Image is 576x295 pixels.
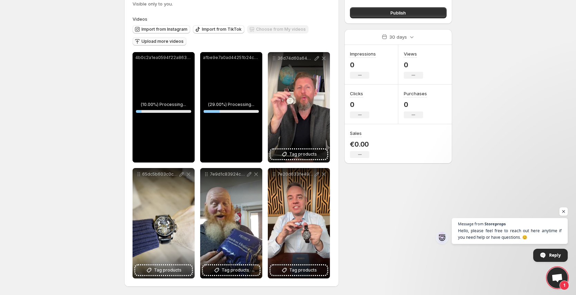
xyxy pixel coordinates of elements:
[559,281,569,290] span: 1
[133,16,147,22] span: Videos
[271,265,327,275] button: Tag products
[404,50,417,57] h3: Views
[200,52,262,163] div: afbe9e7a0ad44251b24c45301dea6a47(29.00%) Processing...29%
[133,1,173,7] span: Visible only to you.
[154,267,182,274] span: Tag products
[133,25,190,33] button: Import from Instagram
[485,222,506,226] span: Storeprops
[549,249,561,261] span: Reply
[202,27,242,32] span: Import from TikTok
[350,130,362,137] h3: Sales
[389,33,407,40] p: 30 days
[271,149,327,159] button: Tag products
[193,25,244,33] button: Import from TikTok
[200,168,262,278] div: 7e9d1c83924c4f4f94cd205c505825b1Tag products
[390,9,406,16] span: Publish
[350,100,369,109] p: 0
[210,171,246,177] p: 7e9d1c83924c4f4f94cd205c505825b1
[141,27,187,32] span: Import from Instagram
[289,267,317,274] span: Tag products
[277,56,313,61] p: 36d74d60a6464b0da48a80015baaa809
[404,100,427,109] p: 0
[350,61,376,69] p: 0
[135,55,192,60] p: 4b0c2a1ea0594f22a863cd45056a5c35
[350,7,446,18] button: Publish
[142,171,178,177] p: 65dc5b603c0c402dbb957a25793cc66b
[222,267,249,274] span: Tag products
[203,55,260,60] p: afbe9e7a0ad44251b24c45301dea6a47
[268,168,330,278] div: 7e20d633fe494fd5ab2c02e89e333c37Tag products
[135,265,192,275] button: Tag products
[404,90,427,97] h3: Purchases
[350,50,376,57] h3: Impressions
[458,222,484,226] span: Message from
[350,140,369,148] p: €0.00
[133,168,195,278] div: 65dc5b603c0c402dbb957a25793cc66bTag products
[289,151,317,158] span: Tag products
[203,265,260,275] button: Tag products
[350,90,363,97] h3: Clicks
[133,52,195,163] div: 4b0c2a1ea0594f22a863cd45056a5c35(10.00%) Processing...10%
[404,61,423,69] p: 0
[133,37,186,46] button: Upload more videos
[458,227,562,240] span: Hello, please feel free to reach out here anytime if you need help or have questions. 😊
[277,171,313,177] p: 7e20d633fe494fd5ab2c02e89e333c37
[547,267,568,288] a: Open chat
[141,39,184,44] span: Upload more videos
[268,52,330,163] div: 36d74d60a6464b0da48a80015baaa809Tag products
